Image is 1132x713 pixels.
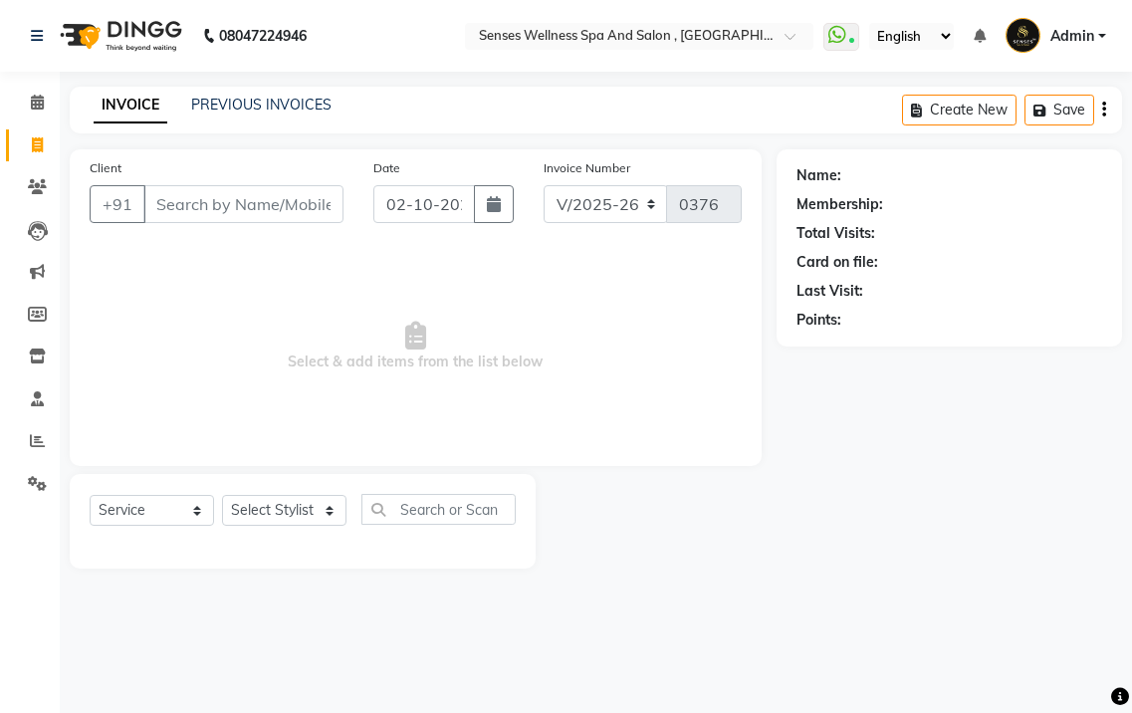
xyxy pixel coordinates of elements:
div: Last Visit: [796,281,863,302]
div: Name: [796,165,841,186]
span: Select & add items from the list below [90,247,742,446]
a: PREVIOUS INVOICES [191,96,332,114]
input: Search by Name/Mobile/Email/Code [143,185,343,223]
span: Admin [1050,26,1094,47]
label: Invoice Number [544,159,630,177]
div: Card on file: [796,252,878,273]
div: Total Visits: [796,223,875,244]
a: INVOICE [94,88,167,123]
img: logo [51,8,187,64]
img: Admin [1006,18,1040,53]
button: Save [1024,95,1094,125]
div: Membership: [796,194,883,215]
button: +91 [90,185,145,223]
div: Points: [796,310,841,331]
label: Date [373,159,400,177]
input: Search or Scan [361,494,516,525]
button: Create New [902,95,1017,125]
label: Client [90,159,121,177]
b: 08047224946 [219,8,307,64]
